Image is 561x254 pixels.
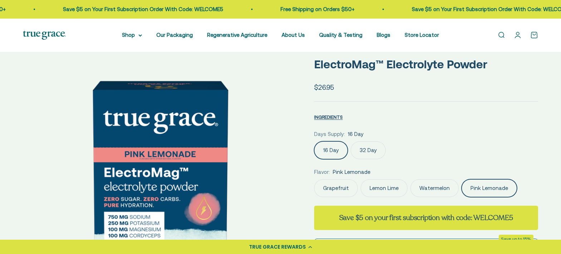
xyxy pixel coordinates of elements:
[319,32,362,38] a: Quality & Testing
[207,32,267,38] a: Regenerative Agriculture
[314,114,343,120] span: INGREDIENTS
[249,243,306,251] div: TRUE GRACE REWARDS
[348,130,364,138] span: 16 Day
[282,32,305,38] a: About Us
[405,32,439,38] a: Store Locator
[280,6,355,12] a: Free Shipping on Orders $50+
[63,5,223,14] p: Save $5 on Your First Subscription Order With Code: WELCOME5
[122,31,142,39] summary: Shop
[314,168,330,176] legend: Flavor:
[314,113,343,121] button: INGREDIENTS
[377,32,390,38] a: Blogs
[314,130,345,138] legend: Days Supply:
[339,213,513,223] strong: Save $5 on your first subscription with code: WELCOME5
[314,55,538,73] p: ElectroMag™ Electrolyte Powder
[156,32,193,38] a: Our Packaging
[314,82,334,93] sale-price: $26.95
[333,168,370,176] span: Pink Lemonade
